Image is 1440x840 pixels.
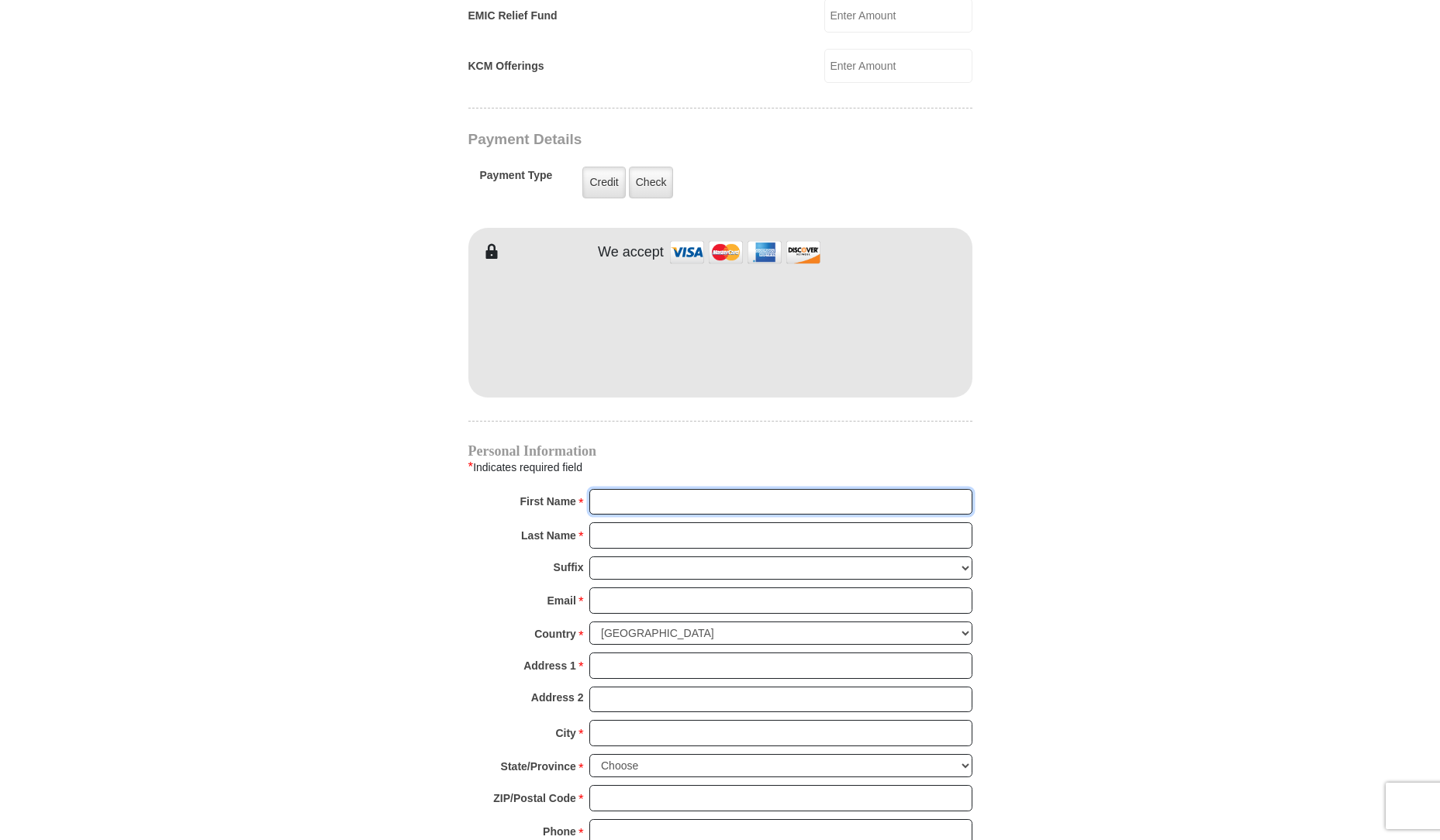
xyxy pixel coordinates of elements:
strong: First Name [520,491,576,512]
h3: Payment Details [468,131,864,149]
strong: ZIP/Postal Code [493,787,576,809]
img: credit cards accepted [668,236,823,269]
input: Enter Amount [824,49,972,83]
h5: Payment Type [480,169,553,190]
label: KCM Offerings [468,58,544,74]
strong: Last Name [521,525,576,546]
label: EMIC Relief Fund [468,8,558,24]
h4: Personal Information [468,445,972,457]
strong: City [555,722,575,744]
strong: Address 2 [531,687,584,708]
strong: Country [534,623,576,645]
h4: We accept [598,244,664,261]
div: Indicates required field [468,457,972,477]
strong: Address 1 [523,655,576,676]
strong: Email [547,590,576,611]
strong: Suffix [554,556,584,578]
label: Check [629,167,674,198]
label: Credit [582,167,625,198]
strong: State/Province [501,756,576,777]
